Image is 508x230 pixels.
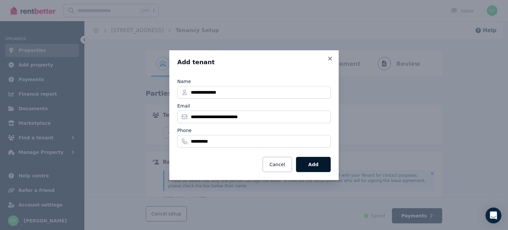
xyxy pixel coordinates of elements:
label: Name [177,78,191,85]
h3: Add tenant [177,58,331,66]
label: Email [177,103,190,109]
label: Phone [177,127,191,134]
button: Cancel [263,157,292,172]
button: Add [296,157,331,172]
div: Open Intercom Messenger [486,207,501,223]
